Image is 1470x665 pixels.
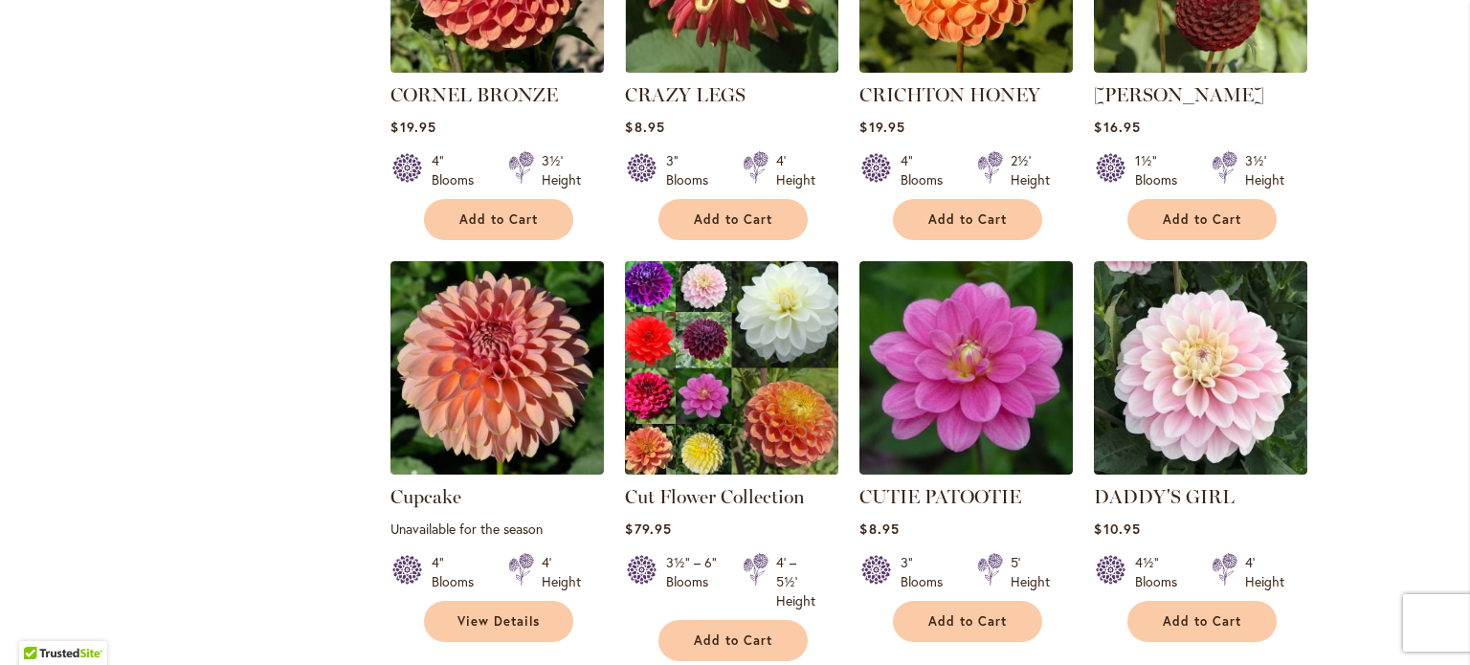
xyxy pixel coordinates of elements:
a: Cut Flower Collection [625,485,805,508]
div: 4' Height [776,151,815,189]
div: 4½" Blooms [1135,553,1189,591]
button: Add to Cart [658,620,808,661]
a: Cupcake [390,485,461,508]
iframe: Launch Accessibility Center [14,597,68,651]
button: Add to Cart [658,199,808,240]
img: CUT FLOWER COLLECTION [620,255,844,479]
button: Add to Cart [424,199,573,240]
a: CUTIE PATOOTIE [859,460,1073,478]
div: 3½' Height [1245,151,1284,189]
div: 3" Blooms [901,553,954,591]
span: $19.95 [859,118,904,136]
div: 4" Blooms [432,151,485,189]
div: 4' Height [542,553,581,591]
div: 2½' Height [1011,151,1050,189]
a: CRICHTON HONEY [859,58,1073,77]
div: 3" Blooms [666,151,720,189]
a: View Details [424,601,573,642]
a: Cupcake [390,460,604,478]
div: 3½" – 6" Blooms [666,553,720,610]
div: 3½' Height [542,151,581,189]
a: CRICHTON HONEY [859,83,1040,106]
a: CRAZY LEGS [625,58,838,77]
img: DADDY'S GIRL [1094,261,1307,475]
button: Add to Cart [893,199,1042,240]
a: CORNEL BRONZE [390,58,604,77]
span: View Details [457,613,540,630]
span: Add to Cart [694,211,772,228]
span: Add to Cart [1163,211,1241,228]
img: Cupcake [390,261,604,475]
span: Add to Cart [694,632,772,649]
button: Add to Cart [1127,199,1277,240]
div: 5' Height [1011,553,1050,591]
div: 4' Height [1245,553,1284,591]
a: CUT FLOWER COLLECTION [625,460,838,478]
a: CROSSFIELD EBONY [1094,58,1307,77]
p: Unavailable for the season [390,520,604,538]
span: $79.95 [625,520,671,538]
div: 1½" Blooms [1135,151,1189,189]
button: Add to Cart [1127,601,1277,642]
span: $8.95 [859,520,899,538]
div: 4' – 5½' Height [776,553,815,610]
span: $10.95 [1094,520,1140,538]
button: Add to Cart [893,601,1042,642]
span: Add to Cart [928,613,1007,630]
span: Add to Cart [928,211,1007,228]
img: CUTIE PATOOTIE [859,261,1073,475]
a: DADDY'S GIRL [1094,460,1307,478]
a: DADDY'S GIRL [1094,485,1235,508]
a: CORNEL BRONZE [390,83,558,106]
span: $16.95 [1094,118,1140,136]
span: $19.95 [390,118,435,136]
a: [PERSON_NAME] [1094,83,1264,106]
div: 4" Blooms [901,151,954,189]
div: 4" Blooms [432,553,485,591]
a: CRAZY LEGS [625,83,746,106]
span: Add to Cart [459,211,538,228]
span: Add to Cart [1163,613,1241,630]
span: $8.95 [625,118,664,136]
a: CUTIE PATOOTIE [859,485,1021,508]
